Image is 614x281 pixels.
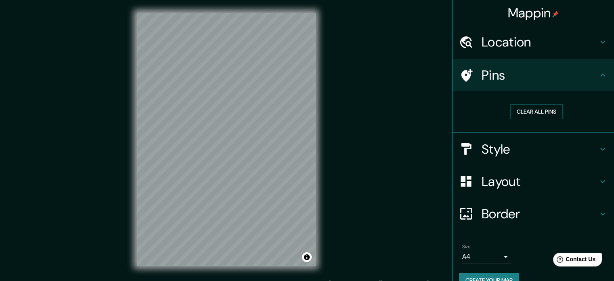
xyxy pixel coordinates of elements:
h4: Border [482,206,598,222]
h4: Location [482,34,598,50]
div: Style [453,133,614,165]
img: pin-icon.png [552,11,559,17]
canvas: Map [137,13,316,266]
h4: Style [482,141,598,157]
label: Size [462,243,471,250]
div: Border [453,198,614,230]
h4: Pins [482,67,598,83]
div: Location [453,26,614,58]
button: Clear all pins [510,104,563,119]
div: A4 [462,250,511,263]
div: Layout [453,165,614,198]
button: Toggle attribution [302,252,312,262]
h4: Layout [482,173,598,190]
h4: Mappin [508,5,559,21]
iframe: Help widget launcher [542,249,605,272]
div: Pins [453,59,614,91]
